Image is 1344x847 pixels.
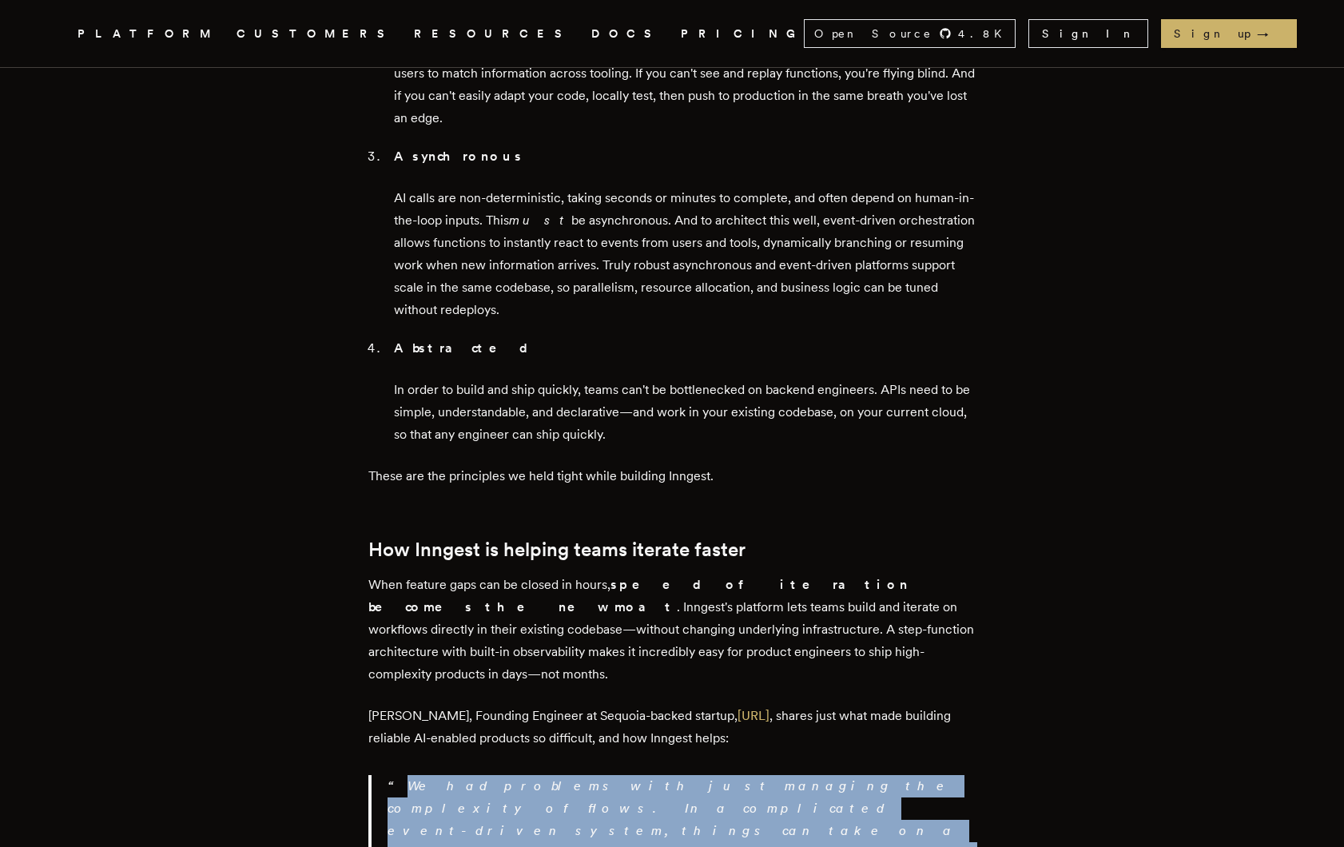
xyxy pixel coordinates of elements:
span: 4.8 K [958,26,1012,42]
p: Products need to grow and adapt faster than ever—whether to failures, new models, or changing inp... [394,18,976,129]
strong: speed of iteration becomes the new moat [368,577,909,614]
em: must [509,213,571,228]
strong: Abstracted [394,340,541,356]
a: Sign In [1028,19,1148,48]
p: When feature gaps can be closed in hours, . Inngest's platform lets teams build and iterate on wo... [368,574,976,686]
strong: Asynchronous [394,149,523,164]
h2: How Inngest is helping teams iterate faster [368,539,976,561]
span: → [1257,26,1284,42]
button: RESOURCES [414,24,572,44]
a: DOCS [591,24,662,44]
button: PLATFORM [78,24,217,44]
span: Open Source [814,26,932,42]
p: [PERSON_NAME], Founding Engineer at Sequoia-backed startup, , shares just what made building reli... [368,705,976,750]
p: These are the principles we held tight while building Inngest. [368,465,976,487]
a: [URL] [738,708,769,723]
a: Sign up [1161,19,1297,48]
a: PRICING [681,24,804,44]
p: In order to build and ship quickly, teams can't be bottlenecked on backend engineers. APIs need t... [394,379,976,446]
a: CUSTOMERS [237,24,395,44]
p: AI calls are non-deterministic, taking seconds or minutes to complete, and often depend on human-... [394,187,976,321]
